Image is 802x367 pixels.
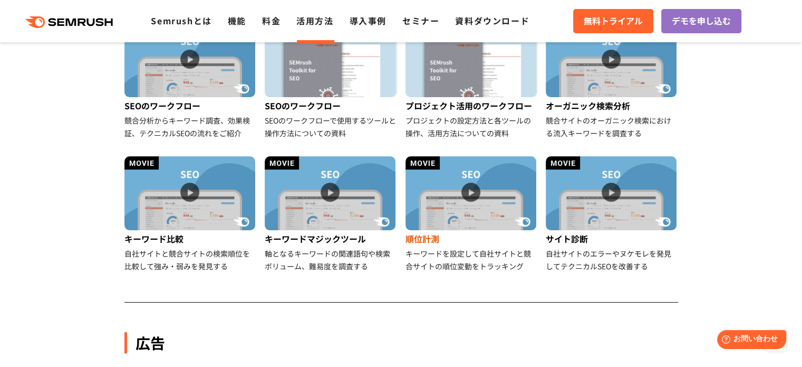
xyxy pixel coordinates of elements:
[350,14,386,27] a: 導入事例
[405,114,538,139] div: プロジェクトの設定方法と各ツールの操作、活用方法についての資料
[265,247,397,272] div: 軸となるキーワードの関連語句や検索ボリューム、難易度を調査する
[265,97,397,114] div: SEOのワークフロー
[265,230,397,247] div: キーワードマジックツール
[546,114,678,139] div: 競合サイトのオーガニック検索における流入キーワードを調査する
[124,230,257,247] div: キーワード比較
[402,14,439,27] a: セミナー
[124,114,257,139] div: 競合分析からキーワード調査、効果検証、テクニカルSEOの流れをご紹介
[405,230,538,247] div: 順位計測
[546,230,678,247] div: サイト診断
[151,14,211,27] a: Semrushとは
[546,23,678,139] a: オーガニック検索分析 競合サイトのオーガニック検索における流入キーワードを調査する
[405,97,538,114] div: プロジェクト活用のワークフロー
[573,9,653,33] a: 無料トライアル
[124,247,257,272] div: 自社サイトと競合サイトの検索順位を比較して強み・弱みを発見する
[546,156,678,272] a: サイト診断 自社サイトのエラーやヌケモレを発見してテクニカルSEOを改善する
[262,14,281,27] a: 料金
[265,23,397,139] a: SEOのワークフロー SEOのワークフローで使用するツールと操作方法についての資料
[265,114,397,139] div: SEOのワークフローで使用するツールと操作方法についての資料
[296,14,333,27] a: 活用方法
[546,247,678,272] div: 自社サイトのエラーやヌケモレを発見してテクニカルSEOを改善する
[124,23,257,139] a: SEOのワークフロー 競合分析からキーワード調査、効果検証、テクニカルSEOの流れをご紹介
[672,14,731,28] span: デモを申し込む
[124,97,257,114] div: SEOのワークフロー
[124,156,257,272] a: キーワード比較 自社サイトと競合サイトの検索順位を比較して強み・弱みを発見する
[584,14,643,28] span: 無料トライアル
[405,23,538,139] a: プロジェクト活用のワークフロー プロジェクトの設定方法と各ツールの操作、活用方法についての資料
[708,326,790,355] iframe: Help widget launcher
[405,247,538,272] div: キーワードを設定して自社サイトと競合サイトの順位変動をトラッキング
[405,156,538,272] a: 順位計測 キーワードを設定して自社サイトと競合サイトの順位変動をトラッキング
[124,332,678,353] div: 広告
[455,14,529,27] a: 資料ダウンロード
[265,156,397,272] a: キーワードマジックツール 軸となるキーワードの関連語句や検索ボリューム、難易度を調査する
[546,97,678,114] div: オーガニック検索分析
[661,9,741,33] a: デモを申し込む
[228,14,246,27] a: 機能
